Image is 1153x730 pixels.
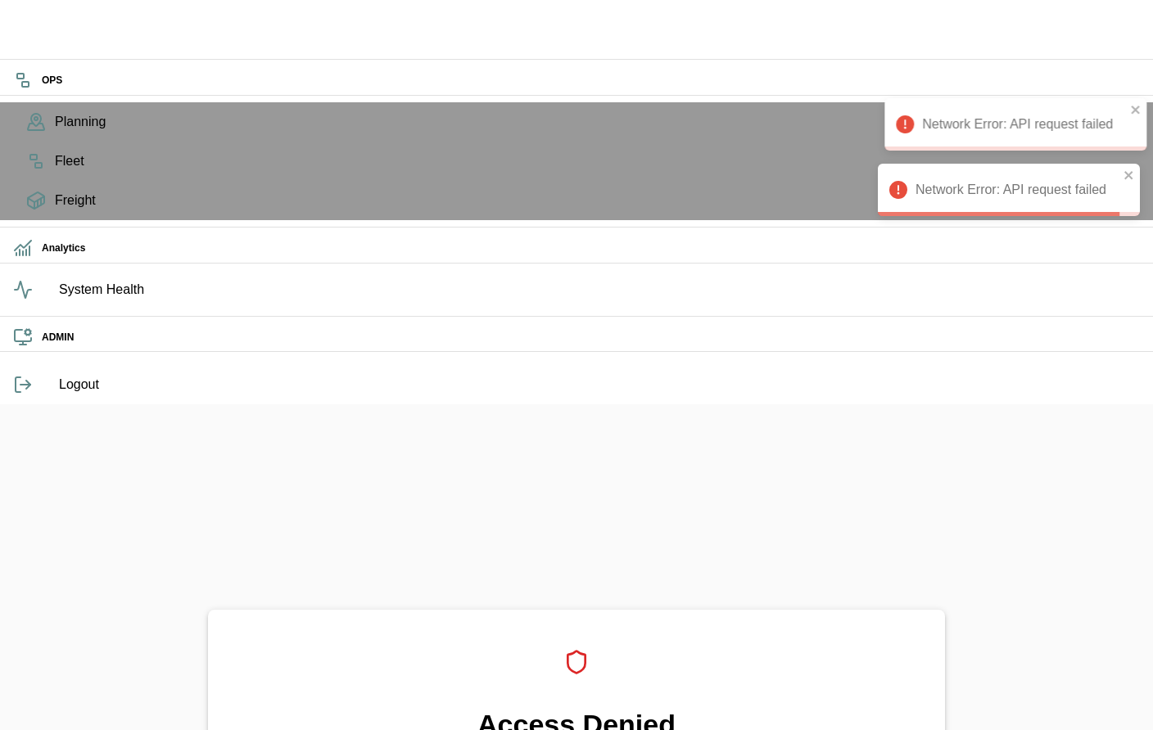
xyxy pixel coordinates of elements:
h6: OPS [42,73,1140,88]
h6: ADMIN [42,330,1140,345]
span: Logout [59,375,1140,394]
span: System Health [59,280,1140,300]
h6: Analytics [42,241,1140,256]
span: Freight [55,191,1140,210]
button: close [1124,103,1135,119]
span: Planning [55,112,1140,132]
span: Fleet [55,151,1140,171]
div: Network Error: API request failed [878,98,1140,151]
